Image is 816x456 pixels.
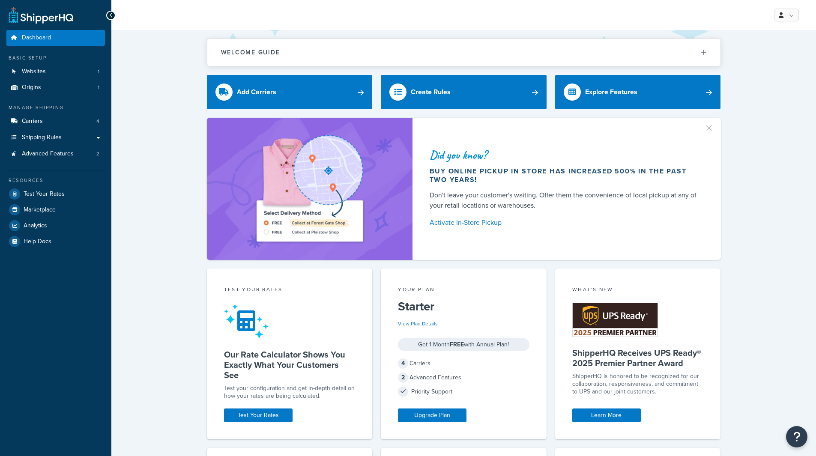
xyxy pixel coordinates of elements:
[207,39,720,66] button: Welcome Guide
[6,130,105,146] a: Shipping Rules
[24,222,47,229] span: Analytics
[224,408,293,422] a: Test Your Rates
[6,80,105,95] a: Origins1
[98,68,99,75] span: 1
[430,217,700,229] a: Activate In-Store Pickup
[6,146,105,162] a: Advanced Features2
[24,191,65,198] span: Test Your Rates
[430,167,700,184] div: Buy online pickup in store has increased 500% in the past two years!
[6,54,105,62] div: Basic Setup
[572,348,704,368] h5: ShipperHQ Receives UPS Ready® 2025 Premier Partner Award
[6,80,105,95] li: Origins
[398,358,408,369] span: 4
[381,75,547,109] a: Create Rules
[572,286,704,295] div: What's New
[207,75,373,109] a: Add Carriers
[398,286,529,295] div: Your Plan
[398,373,408,383] span: 2
[6,30,105,46] a: Dashboard
[6,218,105,233] a: Analytics
[22,68,46,75] span: Websites
[398,300,529,313] h5: Starter
[398,386,529,398] div: Priority Support
[22,134,62,141] span: Shipping Rules
[6,234,105,249] a: Help Docs
[6,177,105,184] div: Resources
[450,340,464,349] strong: FREE
[24,206,56,214] span: Marketplace
[430,190,700,211] div: Don't leave your customer's waiting. Offer them the convenience of local pickup at any of your re...
[22,84,41,91] span: Origins
[96,118,99,125] span: 4
[6,64,105,80] a: Websites1
[398,338,529,351] div: Get 1 Month with Annual Plan!
[6,113,105,129] li: Carriers
[398,320,438,328] a: View Plan Details
[221,49,280,56] h2: Welcome Guide
[786,426,807,447] button: Open Resource Center
[98,84,99,91] span: 1
[398,358,529,370] div: Carriers
[22,34,51,42] span: Dashboard
[96,150,99,158] span: 2
[398,408,466,422] a: Upgrade Plan
[224,384,356,400] div: Test your configuration and get in-depth detail on how your rates are being calculated.
[398,372,529,384] div: Advanced Features
[6,104,105,111] div: Manage Shipping
[224,349,356,380] h5: Our Rate Calculator Shows You Exactly What Your Customers See
[6,186,105,202] a: Test Your Rates
[572,408,641,422] a: Learn More
[555,75,721,109] a: Explore Features
[585,86,637,98] div: Explore Features
[6,202,105,218] a: Marketplace
[22,150,74,158] span: Advanced Features
[237,86,276,98] div: Add Carriers
[24,238,51,245] span: Help Docs
[22,118,43,125] span: Carriers
[430,149,700,161] div: Did you know?
[232,131,387,247] img: ad-shirt-map-b0359fc47e01cab431d101c4b569394f6a03f54285957d908178d52f29eb9668.png
[572,373,704,396] p: ShipperHQ is honored to be recognized for our collaboration, responsiveness, and commitment to UP...
[224,286,356,295] div: Test your rates
[6,146,105,162] li: Advanced Features
[411,86,451,98] div: Create Rules
[6,113,105,129] a: Carriers4
[6,64,105,80] li: Websites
